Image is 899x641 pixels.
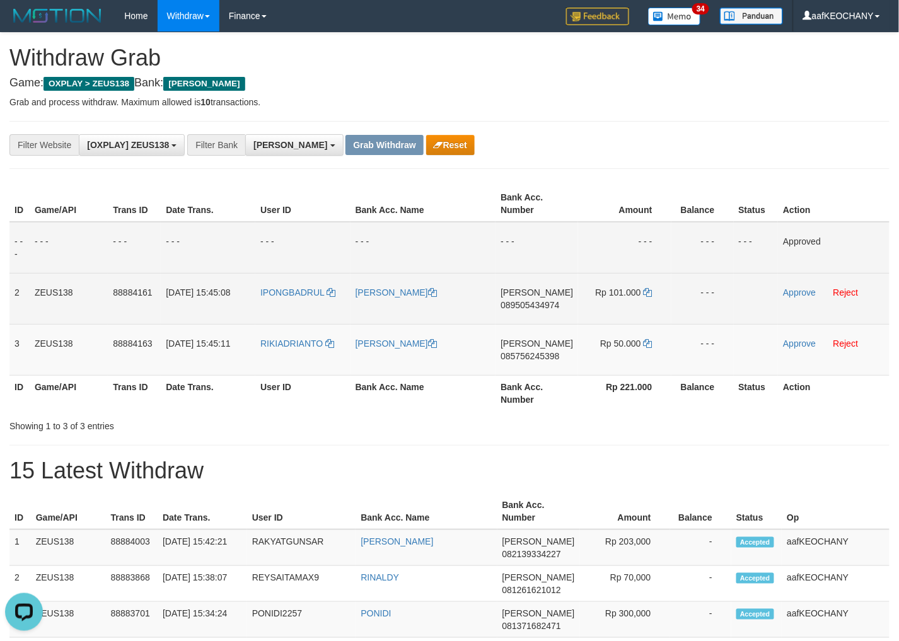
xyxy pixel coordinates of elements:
th: Action [778,186,890,222]
a: Reject [833,338,859,349]
img: Button%20Memo.svg [648,8,701,25]
span: Rp 50.000 [600,338,641,349]
td: ZEUS138 [31,566,106,602]
div: Filter Website [9,134,79,156]
h1: Withdraw Grab [9,45,890,71]
span: [PERSON_NAME] [502,572,575,582]
td: ZEUS138 [31,529,106,566]
th: Date Trans. [161,186,255,222]
button: [OXPLAY] ZEUS138 [79,134,185,156]
th: Game/API [30,186,108,222]
td: ZEUS138 [30,324,108,375]
h1: 15 Latest Withdraw [9,458,890,483]
a: [PERSON_NAME] [356,338,437,349]
td: Approved [778,222,890,274]
span: Accepted [736,573,774,584]
a: Approve [783,287,816,297]
a: [PERSON_NAME] [356,287,437,297]
th: Date Trans. [158,494,247,529]
td: ZEUS138 [30,273,108,324]
a: PONIDI [361,608,391,618]
td: 88884003 [106,529,158,566]
img: panduan.png [720,8,783,25]
span: 34 [692,3,709,14]
span: IPONGBADRUL [260,287,324,297]
td: - - - [108,222,161,274]
span: OXPLAY > ZEUS138 [43,77,134,91]
td: 3 [9,324,30,375]
a: RINALDY [361,572,399,582]
span: [PERSON_NAME] [253,140,327,150]
th: Game/API [30,375,108,411]
th: Balance [671,186,734,222]
span: Accepted [736,537,774,548]
a: [PERSON_NAME] [361,536,433,546]
th: Game/API [31,494,106,529]
th: ID [9,186,30,222]
th: Trans ID [108,186,161,222]
div: Filter Bank [187,134,245,156]
button: Grab Withdraw [345,135,423,155]
span: 88884163 [113,338,152,349]
td: aafKEOCHANY [782,602,890,638]
span: Copy 089505434974 to clipboard [501,300,559,310]
td: 88883868 [106,566,158,602]
td: Rp 300,000 [580,602,670,638]
td: - - - [351,222,496,274]
th: Bank Acc. Name [351,375,496,411]
th: Bank Acc. Name [356,494,497,529]
td: PONIDI2257 [247,602,356,638]
td: 2 [9,566,31,602]
td: aafKEOCHANY [782,529,890,566]
span: Rp 101.000 [595,287,641,297]
img: Feedback.jpg [566,8,629,25]
td: - [670,566,731,602]
th: Bank Acc. Name [351,186,496,222]
a: RIKIADRIANTO [260,338,334,349]
td: - - - [9,222,30,274]
strong: 10 [200,97,211,107]
p: Grab and process withdraw. Maximum allowed is transactions. [9,96,890,108]
span: Copy 081261621012 to clipboard [502,585,561,595]
td: Rp 203,000 [580,529,670,566]
a: IPONGBADRUL [260,287,335,297]
td: - - - [30,222,108,274]
button: Open LiveChat chat widget [5,5,43,43]
td: [DATE] 15:34:24 [158,602,247,638]
span: [DATE] 15:45:11 [166,338,230,349]
span: Copy 082139334227 to clipboard [502,549,561,559]
td: - [670,602,731,638]
th: Action [778,375,890,411]
a: Copy 101000 to clipboard [644,287,652,297]
span: [PERSON_NAME] [163,77,245,91]
td: ZEUS138 [31,602,106,638]
td: - - - [161,222,255,274]
td: - - - [734,222,779,274]
button: Reset [426,135,475,155]
span: Copy 085756245398 to clipboard [501,351,559,361]
th: Rp 221.000 [578,375,671,411]
span: 88884161 [113,287,152,297]
th: User ID [247,494,356,529]
td: - - - [496,222,578,274]
span: [PERSON_NAME] [501,338,573,349]
th: Date Trans. [161,375,255,411]
th: Balance [670,494,731,529]
td: - - - [671,273,734,324]
span: RIKIADRIANTO [260,338,323,349]
a: Approve [783,338,816,349]
th: Bank Acc. Number [496,375,578,411]
h4: Game: Bank: [9,77,890,90]
span: [PERSON_NAME] [502,608,575,618]
th: Balance [671,375,734,411]
th: Trans ID [108,375,161,411]
td: - - - [671,324,734,375]
a: Reject [833,287,859,297]
th: ID [9,375,30,411]
th: Trans ID [106,494,158,529]
th: Status [734,375,779,411]
th: Amount [580,494,670,529]
th: Bank Acc. Number [496,186,578,222]
td: REYSAITAMAX9 [247,566,356,602]
th: Status [734,186,779,222]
